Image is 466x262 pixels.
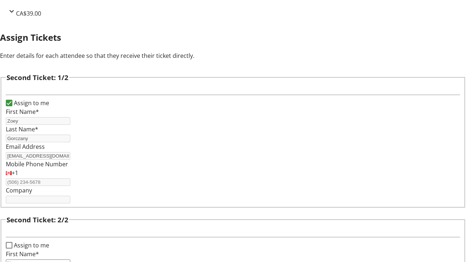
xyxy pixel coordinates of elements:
[6,125,38,133] label: Last Name*
[6,186,32,194] label: Company
[6,250,39,258] label: First Name*
[16,9,41,17] span: CA$39.00
[6,178,70,186] input: (506) 234-5678
[6,160,68,168] label: Mobile Phone Number
[12,99,49,107] label: Assign to me
[12,241,49,250] label: Assign to me
[7,72,68,83] h3: Second Ticket: 1/2
[6,143,45,151] label: Email Address
[6,108,39,116] label: First Name*
[7,215,68,225] h3: Second Ticket: 2/2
